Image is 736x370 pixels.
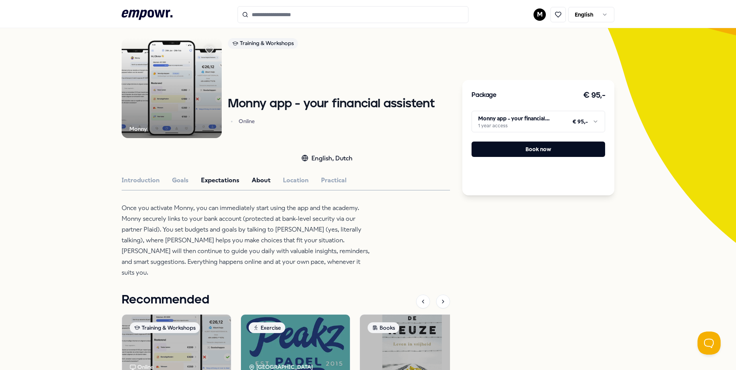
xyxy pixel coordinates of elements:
button: About [252,175,271,185]
div: Exercise [249,322,285,333]
div: Books [368,322,399,333]
h1: Recommended [122,290,209,310]
img: Product Image [122,38,222,138]
div: Training & Workshops [228,38,298,49]
a: Training & Workshops [228,38,435,52]
div: Monny [129,125,147,133]
button: Book now [472,142,605,157]
h1: Monny app - your financial assistent [228,97,435,111]
button: Location [283,175,309,185]
button: Practical [321,175,346,185]
input: Search for products, categories or subcategories [238,6,468,23]
div: Training & Workshops [130,322,200,333]
iframe: Help Scout Beacon - Open [698,332,721,355]
p: Online [239,117,435,125]
p: Once you activate Monny, you can immediately start using the app and the academy. Monny securely ... [122,203,372,278]
button: Expectations [201,175,239,185]
button: M [534,8,546,21]
h3: Package [472,90,496,100]
button: Introduction [122,175,160,185]
h3: € 95,- [583,89,605,102]
button: Goals [172,175,189,185]
div: English, Dutch [301,153,353,163]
